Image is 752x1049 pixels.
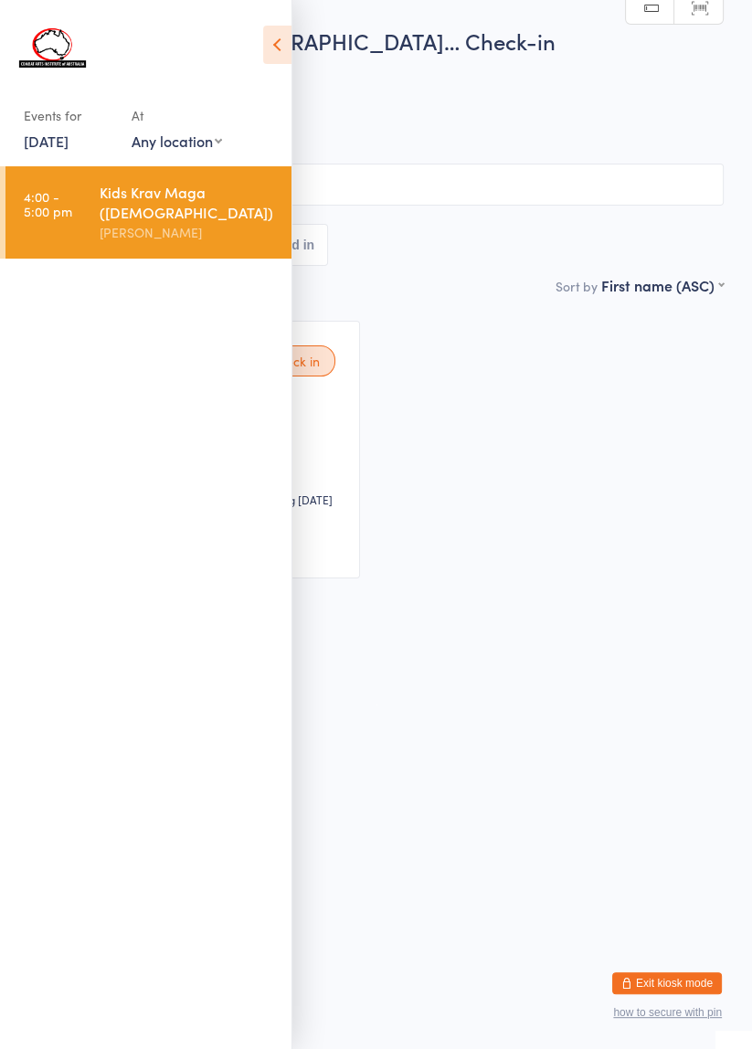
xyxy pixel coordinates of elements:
span: Kids Self Defence [28,120,724,138]
time: 4:00 - 5:00 pm [24,189,72,218]
button: how to secure with pin [613,1006,722,1019]
span: [DATE] 4:00pm [28,65,695,83]
label: Sort by [556,277,598,295]
input: Search [28,164,724,206]
div: At [132,101,222,131]
a: [DATE] [24,131,69,151]
span: [GEOGRAPHIC_DATA] [28,101,695,120]
span: [PERSON_NAME] [28,83,695,101]
div: [PERSON_NAME] [100,222,276,243]
a: 4:00 -5:00 pmKids Krav Maga ([DEMOGRAPHIC_DATA])[PERSON_NAME] [5,166,291,259]
h2: Kids Krav Maga ([DEMOGRAPHIC_DATA]… Check-in [28,26,724,56]
div: Any location [132,131,222,151]
div: First name (ASC) [601,275,724,295]
button: Exit kiosk mode [612,972,722,994]
div: Kids Krav Maga ([DEMOGRAPHIC_DATA]) [100,182,276,222]
img: Combat Arts Institute of Australia [18,14,87,82]
div: Events for [24,101,113,131]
